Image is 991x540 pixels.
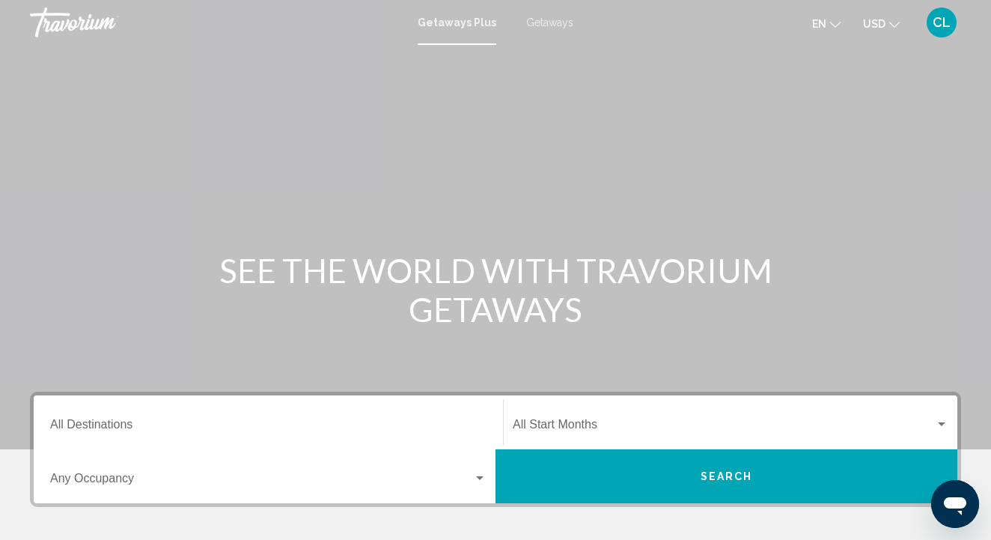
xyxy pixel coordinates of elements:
span: en [812,18,826,30]
span: Search [701,471,753,483]
button: Search [495,449,957,503]
div: Search widget [34,395,957,503]
a: Getaways Plus [418,16,496,28]
span: CL [933,15,951,30]
span: USD [863,18,885,30]
button: User Menu [922,7,961,38]
button: Change language [812,13,841,34]
button: Change currency [863,13,900,34]
iframe: Button to launch messaging window [931,480,979,528]
a: Getaways [526,16,573,28]
h1: SEE THE WORLD WITH TRAVORIUM GETAWAYS [215,251,776,329]
a: Travorium [30,7,403,37]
